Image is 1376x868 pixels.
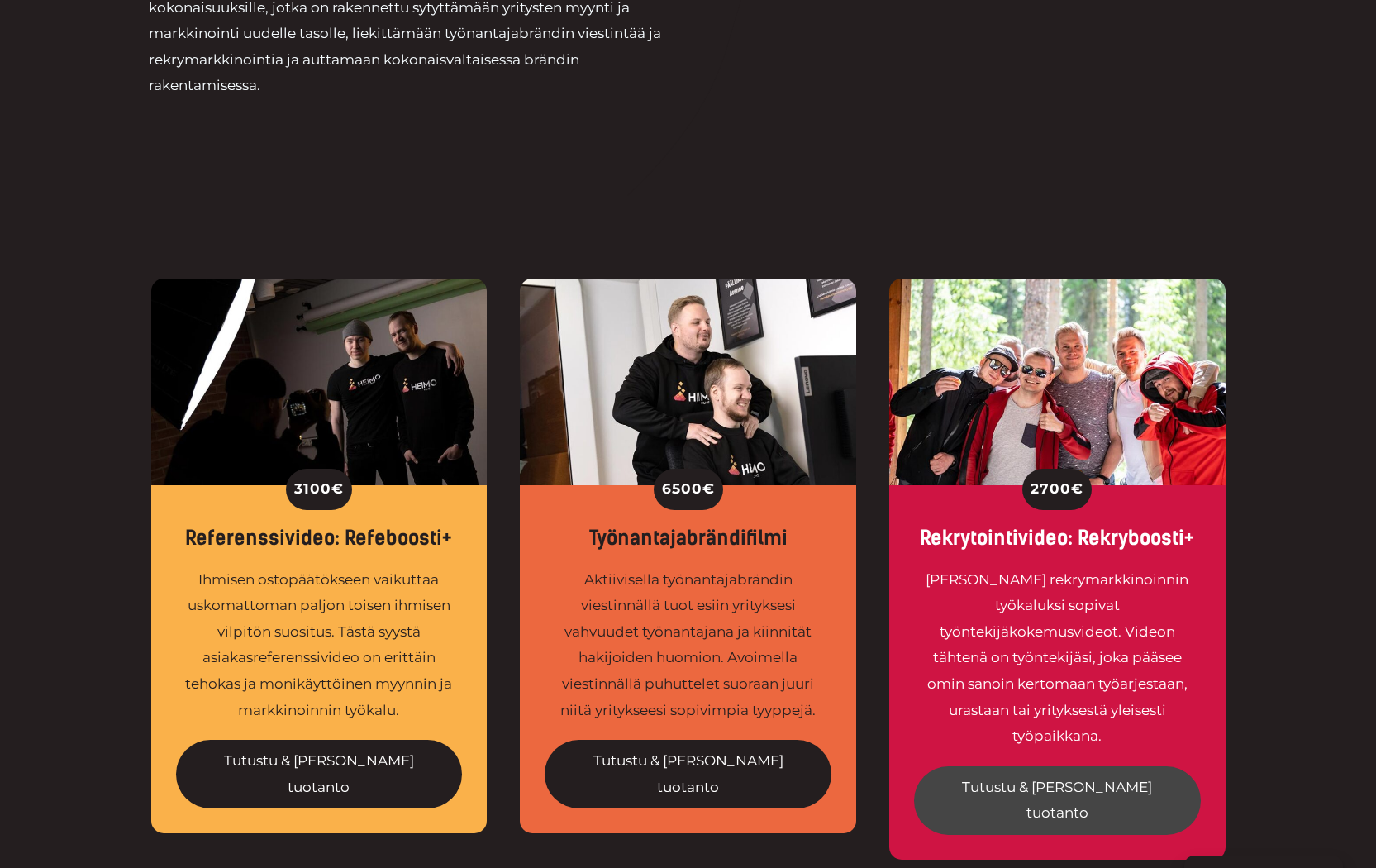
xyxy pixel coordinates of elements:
img: Työnantajabrändi ja sen viestintä sujuu videoilla. [520,279,856,485]
a: Tutustu & [PERSON_NAME] tuotanto [914,766,1201,835]
div: 3100 [286,469,352,510]
div: Rekrytointivideo: Rekryboosti+ [914,527,1201,551]
div: 2700 [1022,469,1092,510]
a: Tutustu & [PERSON_NAME] tuotanto [545,740,831,808]
div: Ihmisen ostopäätökseen vaikuttaa uskomattoman paljon toisen ihmisen vilpitön suositus. Tästä syys... [176,567,463,723]
div: 6500 [654,469,723,510]
span: € [1071,476,1083,503]
div: Työnantajabrändifilmi [545,527,831,551]
img: Rekryvideo päästää työntekijäsi valokeilaan. [889,279,1226,485]
div: Referenssivideo: Refeboosti+ [176,527,463,551]
img: Referenssivideo on myynnin työkalu. [151,279,488,485]
a: Tutustu & [PERSON_NAME] tuotanto [176,740,463,808]
div: [PERSON_NAME] rekrymarkkinoinnin työkaluksi sopivat työntekijäkokemusvideot. Videon tähtenä on ty... [914,567,1201,750]
span: € [331,476,344,503]
div: Aktiivisella työnantajabrändin viestinnällä tuot esiin yrityksesi vahvuudet työnantajana ja kiinn... [545,567,831,723]
span: € [702,476,715,503]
